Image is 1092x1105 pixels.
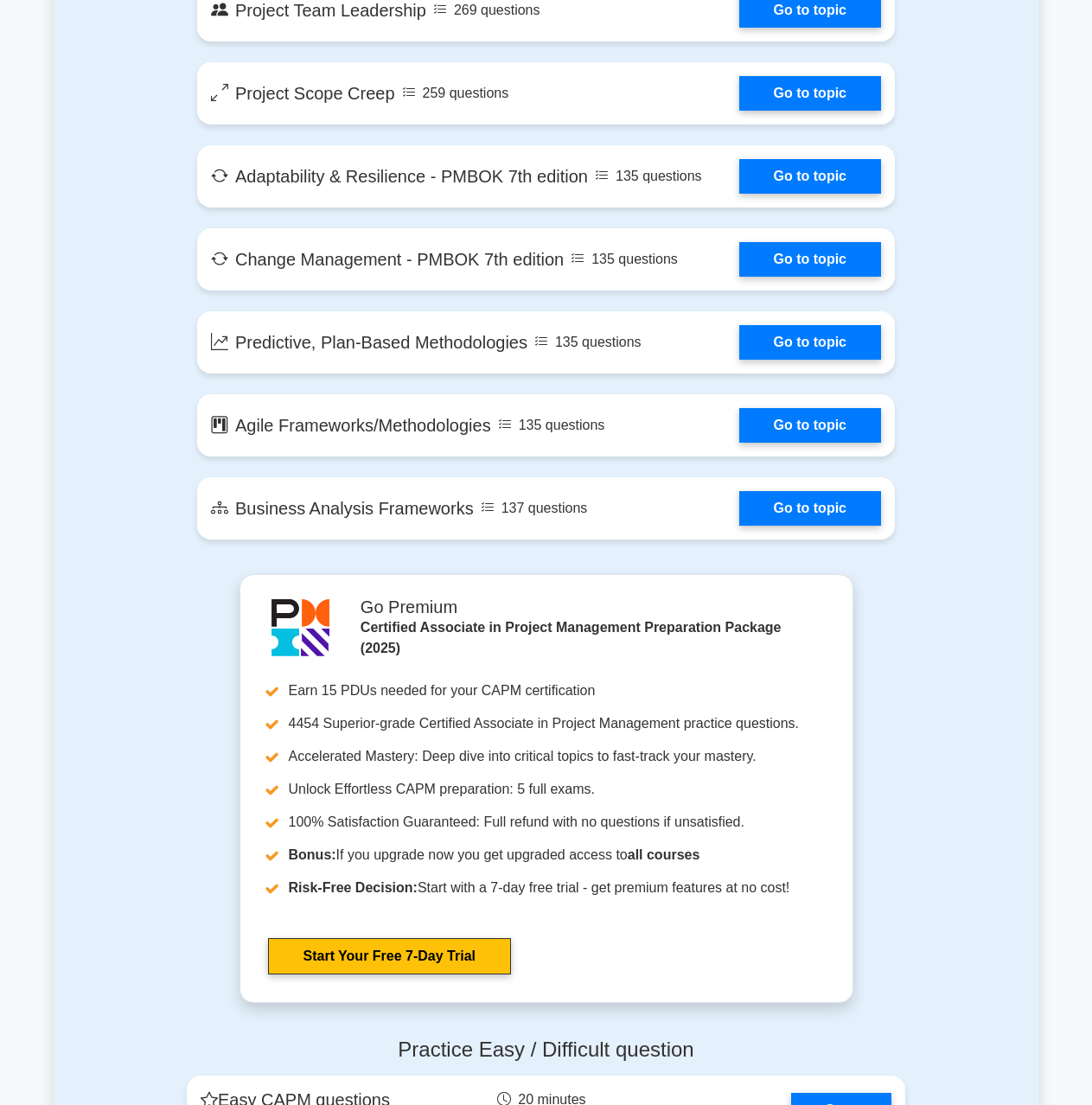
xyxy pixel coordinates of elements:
a: Go to topic [739,325,881,360]
a: Go to topic [739,242,881,277]
a: Go to topic [739,76,881,111]
a: Go to topic [739,491,881,526]
a: Go to topic [739,159,881,194]
a: Start Your Free 7-Day Trial [268,938,511,974]
h4: Practice Easy / Difficult question [187,1038,905,1063]
a: Go to topic [739,408,881,443]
